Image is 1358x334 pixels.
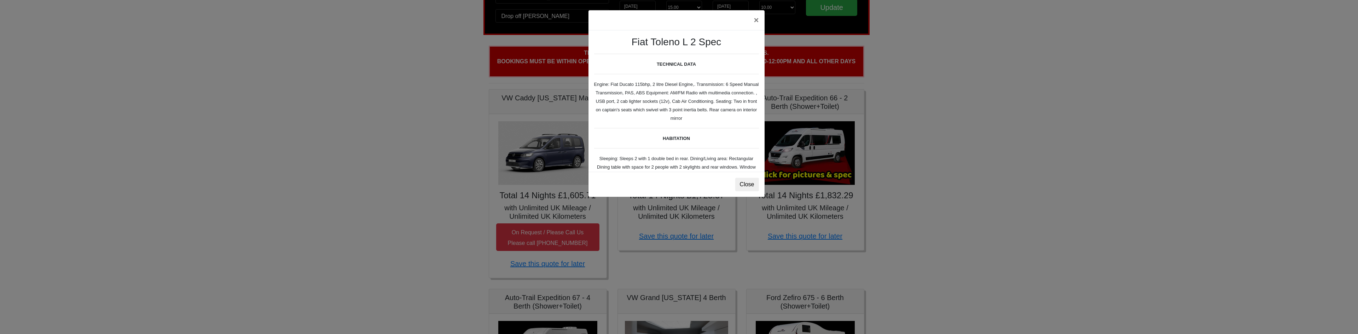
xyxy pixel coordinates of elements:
[594,36,759,48] h3: Fiat Toleno L 2 Spec
[663,136,690,141] b: HABITATION
[657,61,696,67] b: TECHNICAL DATA
[748,10,764,30] button: ×
[735,178,759,191] button: Close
